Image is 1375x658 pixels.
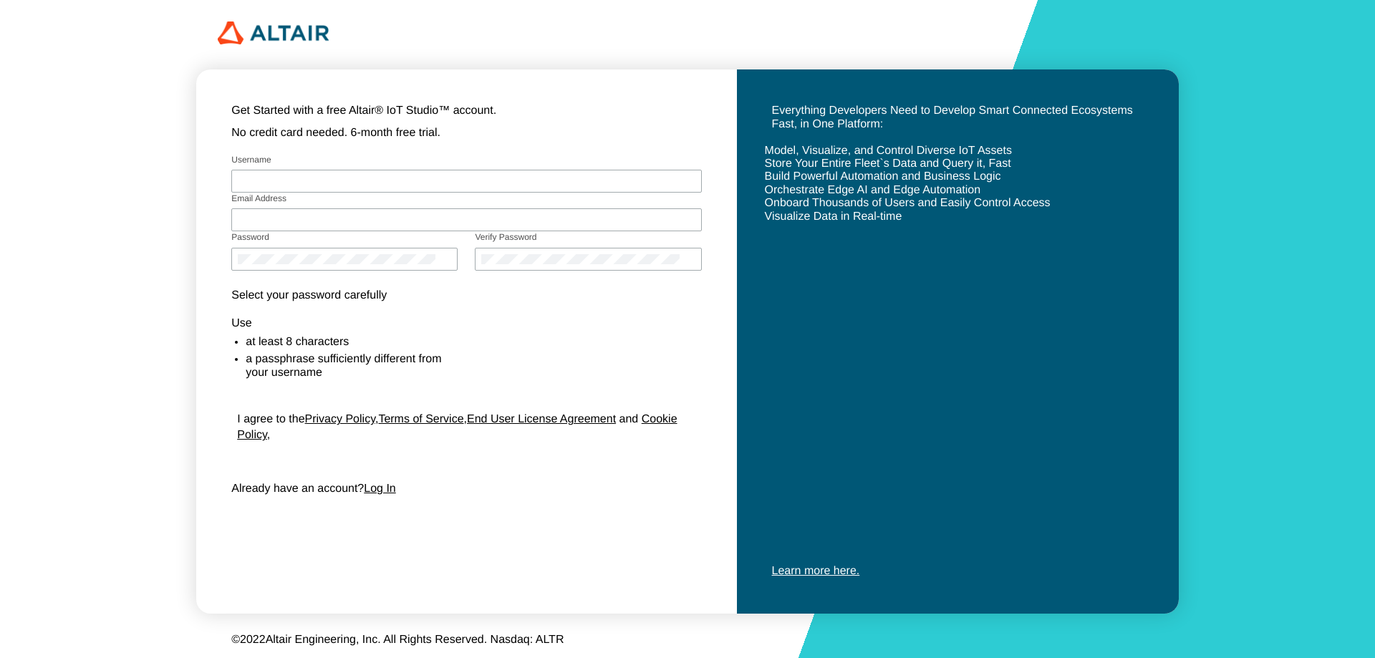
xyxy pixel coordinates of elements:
unity-typography: No credit card needed. 6-month free trial. [231,127,440,139]
label: Username [231,155,271,165]
a: Terms of Service [378,413,463,425]
label: Password [231,232,269,242]
label: Email Address [231,193,286,203]
unity-typography: Onboard Thousands of Users and Easily Control Access [765,197,1051,210]
unity-typography: Orchestrate Edge AI and Edge Automation [765,184,981,197]
unity-typography: Everything Developers Need to Develop Smart Connected Ecosystems Fast, in One Platform: [772,105,1133,130]
span: and [619,413,639,425]
p: Already have an account? [231,483,701,495]
label: Verify Password [475,232,536,242]
div: Use [231,317,458,330]
li: a passphrase sufficiently different from your username [246,353,443,379]
a: Privacy Policy [305,413,375,425]
unity-typography: Get Started with a free Altair® IoT Studio™ account. [231,105,496,117]
p: © Altair Engineering, Inc. All Rights Reserved. Nasdaq: ALTR [231,634,1144,647]
unity-typography: Select your password carefully [231,289,387,301]
img: 320px-Altair_logo.png [218,21,329,44]
span: I agree to the , , , [237,413,677,441]
unity-typography: Visualize Data in Real-time [765,211,902,223]
a: Cookie Policy [237,413,677,441]
iframe: YouTube video player [772,350,1144,559]
a: Learn more here. [772,565,860,577]
li: at least 8 characters [246,336,443,349]
span: 2022 [240,634,266,646]
a: Log In [364,483,395,495]
unity-typography: Store Your Entire Fleet`s Data and Query it, Fast [765,158,1011,170]
unity-typography: Build Powerful Automation and Business Logic [765,170,1001,183]
a: End User License Agreement [467,413,616,425]
unity-typography: Model, Visualize, and Control Diverse IoT Assets [765,145,1012,158]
